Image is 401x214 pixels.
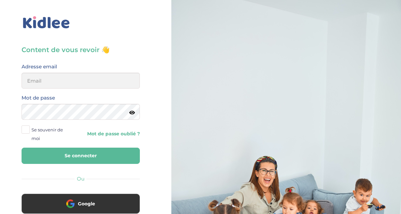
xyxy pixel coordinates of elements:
button: Se connecter [22,148,140,164]
span: Ou [77,176,85,182]
img: logo_kidlee_bleu [22,15,71,30]
span: Se souvenir de moi [31,125,71,143]
label: Mot de passe [22,94,55,102]
label: Adresse email [22,62,57,71]
button: Google [22,194,140,214]
span: Google [78,200,95,207]
input: Email [22,73,140,89]
a: Google [22,205,140,211]
img: google.png [66,199,75,208]
a: Mot de passe oublié ? [86,131,140,137]
h3: Content de vous revoir 👋 [22,45,140,54]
